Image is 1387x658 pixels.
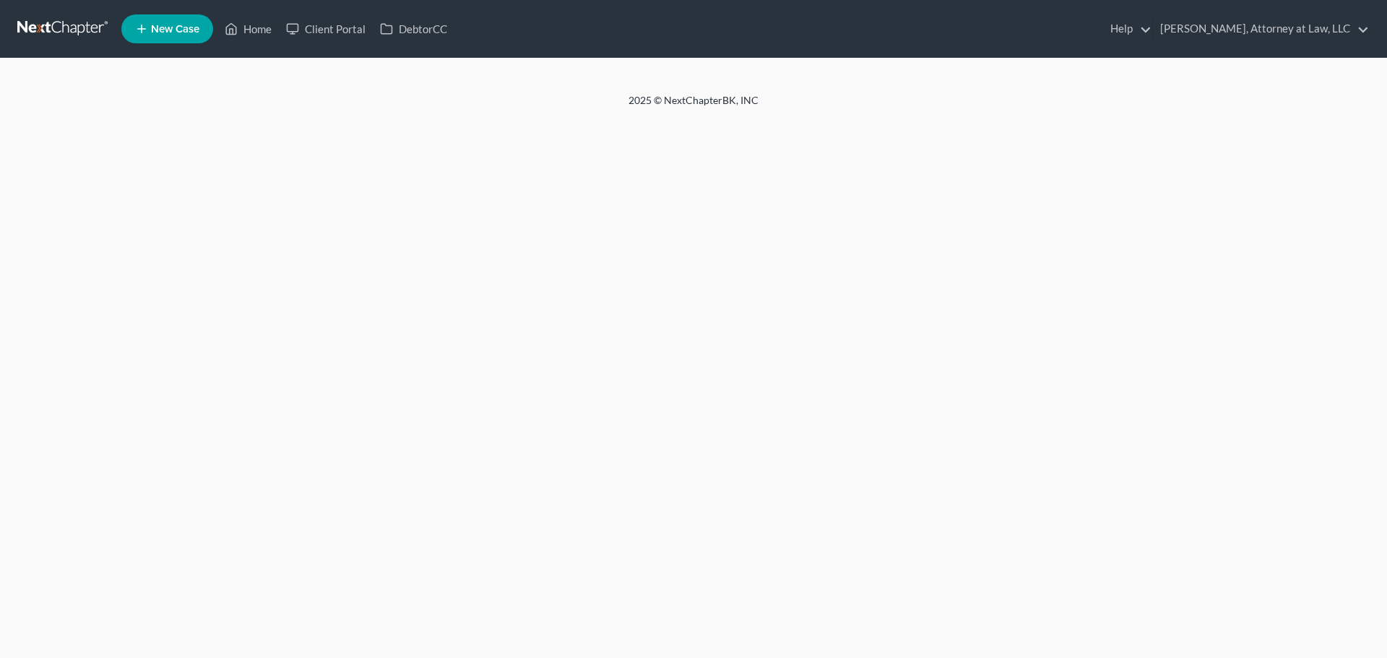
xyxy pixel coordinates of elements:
new-legal-case-button: New Case [121,14,213,43]
a: DebtorCC [373,16,454,42]
a: Home [217,16,279,42]
a: [PERSON_NAME], Attorney at Law, LLC [1153,16,1369,42]
a: Client Portal [279,16,373,42]
div: 2025 © NextChapterBK, INC [282,93,1105,119]
a: Help [1103,16,1151,42]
